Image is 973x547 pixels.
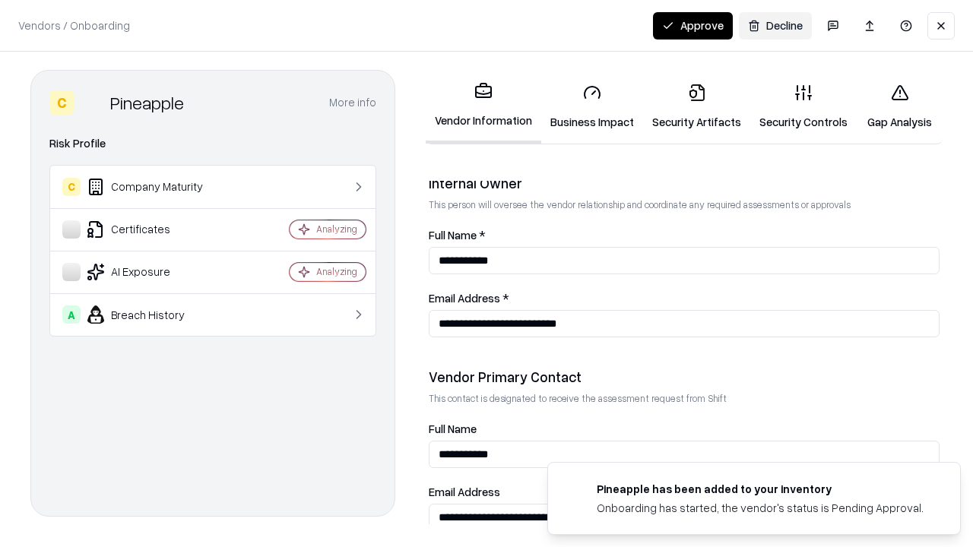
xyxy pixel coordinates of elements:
[429,392,940,405] p: This contact is designated to receive the assessment request from Shift
[429,229,940,241] label: Full Name *
[653,12,733,40] button: Approve
[62,263,244,281] div: AI Exposure
[541,71,643,142] a: Business Impact
[429,423,940,435] label: Full Name
[429,368,940,386] div: Vendor Primary Contact
[429,292,940,304] label: Email Address *
[857,71,943,142] a: Gap Analysis
[739,12,812,40] button: Decline
[750,71,857,142] a: Security Controls
[597,481,924,497] div: Pineapple has been added to your inventory
[62,305,244,324] div: Breach History
[49,90,74,115] div: C
[80,90,104,115] img: Pineapple
[49,134,376,153] div: Risk Profile
[429,198,940,211] p: This person will oversee the vendor relationship and coordinate any required assessments or appro...
[62,178,81,196] div: C
[643,71,750,142] a: Security Artifacts
[429,174,940,192] div: Internal Owner
[429,486,940,498] label: Email Address
[316,223,357,236] div: Analyzing
[329,89,376,116] button: More info
[426,70,541,144] a: Vendor Information
[597,500,924,516] div: Onboarding has started, the vendor's status is Pending Approval.
[110,90,184,115] div: Pineapple
[62,178,244,196] div: Company Maturity
[62,305,81,324] div: A
[316,265,357,278] div: Analyzing
[62,220,244,239] div: Certificates
[566,481,585,499] img: pineappleenergy.com
[18,17,130,33] p: Vendors / Onboarding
